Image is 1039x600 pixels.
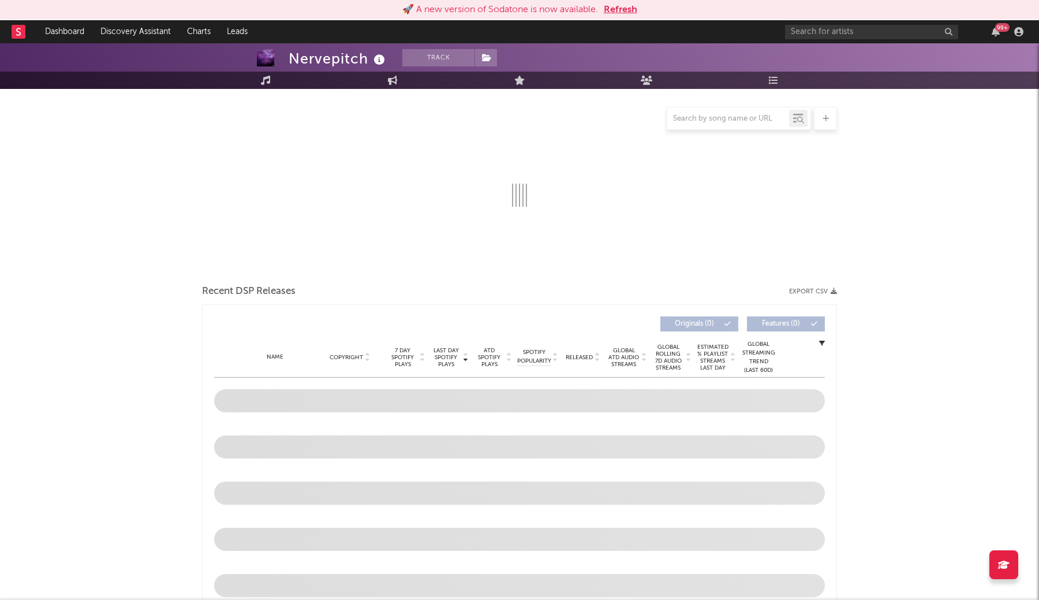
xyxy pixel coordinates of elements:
[179,20,219,43] a: Charts
[697,344,728,371] span: Estimated % Playlist Streams Last Day
[741,340,776,375] div: Global Streaming Trend (Last 60D)
[566,354,593,361] span: Released
[431,347,461,368] span: Last Day Spotify Plays
[754,321,808,327] span: Features ( 0 )
[608,347,640,368] span: Global ATD Audio Streams
[789,288,837,295] button: Export CSV
[992,27,1000,36] button: 99+
[517,348,551,366] span: Spotify Popularity
[92,20,179,43] a: Discovery Assistant
[785,25,958,39] input: Search for artists
[387,347,418,368] span: 7 Day Spotify Plays
[402,49,474,66] button: Track
[667,114,789,124] input: Search by song name or URL
[604,3,637,17] button: Refresh
[202,285,296,299] span: Recent DSP Releases
[995,23,1010,32] div: 99 +
[652,344,684,371] span: Global Rolling 7D Audio Streams
[474,347,504,368] span: ATD Spotify Plays
[747,316,825,331] button: Features(0)
[402,3,598,17] div: 🚀 A new version of Sodatone is now available.
[668,321,721,327] span: Originals ( 0 )
[219,20,256,43] a: Leads
[237,353,313,362] div: Name
[37,20,92,43] a: Dashboard
[289,49,388,68] div: Nervepitch
[660,316,738,331] button: Originals(0)
[330,354,363,361] span: Copyright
